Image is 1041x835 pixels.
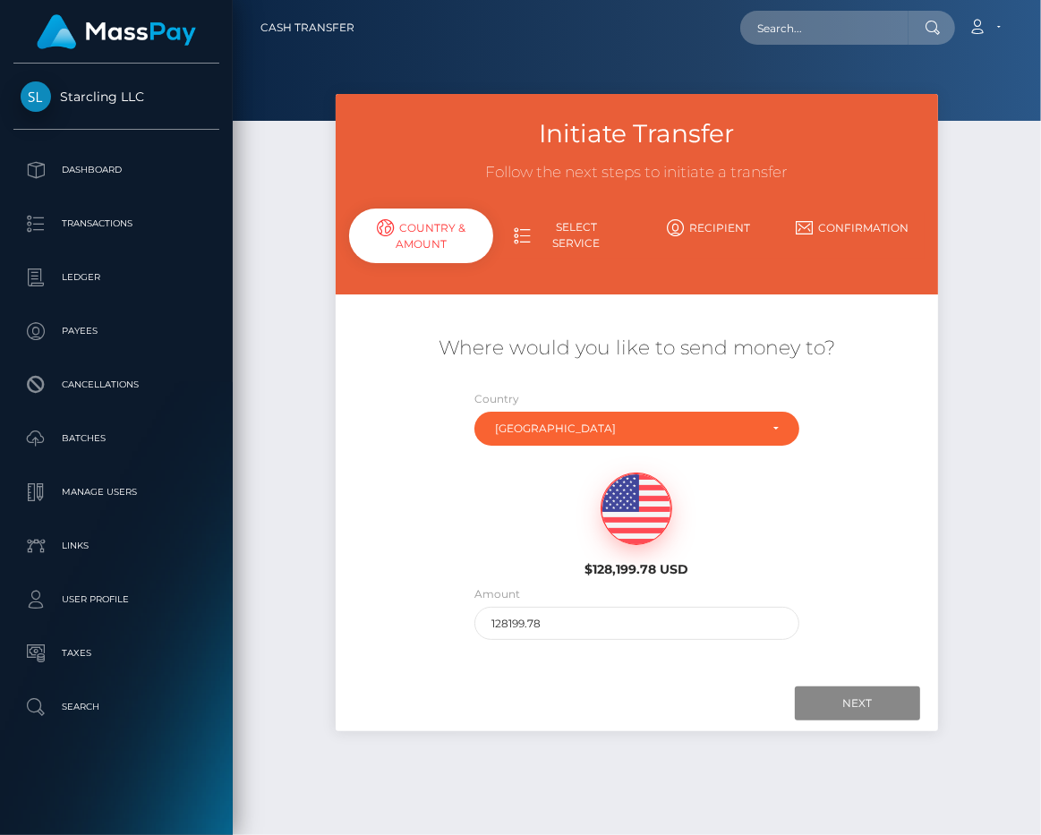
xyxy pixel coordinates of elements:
a: Batches [13,416,219,461]
label: Amount [474,586,520,602]
div: Country & Amount [349,209,493,263]
a: Payees [13,309,219,354]
a: User Profile [13,577,219,622]
input: Amount to send in USD (Maximum: 128199.78) [474,607,798,640]
h5: Where would you like to send money to? [349,335,925,362]
button: Spain [474,412,798,446]
p: Batches [21,425,212,452]
p: Dashboard [21,157,212,183]
img: Starcling LLC [21,81,51,112]
p: Manage Users [21,479,212,506]
a: Transactions [13,201,219,246]
input: Search... [740,11,909,45]
p: Search [21,694,212,720]
p: Ledger [21,264,212,291]
p: Cancellations [21,371,212,398]
label: Country [474,391,519,407]
p: User Profile [21,586,212,613]
img: USD.png [602,473,671,545]
a: Taxes [13,631,219,676]
h3: Initiate Transfer [349,116,925,151]
a: Search [13,685,219,729]
input: Next [795,686,920,720]
h6: $128,199.78 USD [567,562,707,577]
a: Cash Transfer [260,9,354,47]
p: Taxes [21,640,212,667]
p: Transactions [21,210,212,237]
a: Select Service [493,212,637,259]
a: Ledger [13,255,219,300]
h3: Follow the next steps to initiate a transfer [349,162,925,183]
a: Cancellations [13,362,219,407]
a: Recipient [637,212,781,243]
a: Dashboard [13,148,219,192]
img: MassPay Logo [37,14,196,49]
p: Payees [21,318,212,345]
a: Confirmation [781,212,925,243]
span: Starcling LLC [13,89,219,105]
a: Manage Users [13,470,219,515]
p: Links [21,533,212,559]
div: [GEOGRAPHIC_DATA] [495,422,757,436]
a: Links [13,524,219,568]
